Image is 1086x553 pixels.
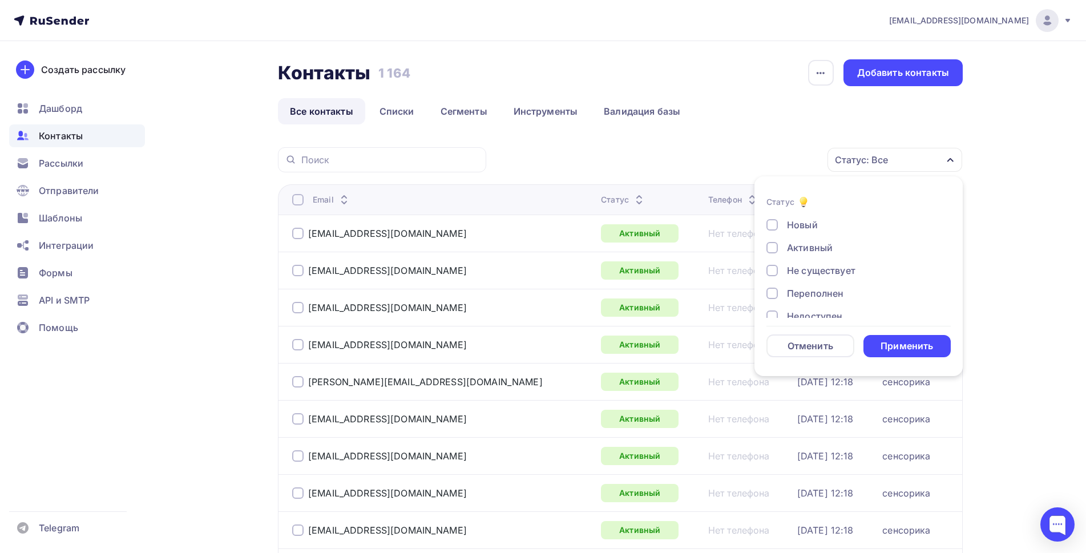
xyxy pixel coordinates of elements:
[708,228,770,239] a: Нет телефона
[827,147,963,172] button: Статус: Все
[9,261,145,284] a: Формы
[9,179,145,202] a: Отправители
[39,184,99,197] span: Отправители
[601,194,646,205] div: Статус
[368,98,426,124] a: Списки
[882,524,930,536] a: сенсорика
[882,450,930,462] a: сенсорика
[708,302,770,313] a: Нет телефона
[308,265,467,276] a: [EMAIL_ADDRESS][DOMAIN_NAME]
[308,524,467,536] a: [EMAIL_ADDRESS][DOMAIN_NAME]
[278,98,365,124] a: Все контакты
[708,339,770,350] a: Нет телефона
[797,487,854,499] div: [DATE] 12:18
[708,376,770,387] a: Нет телефона
[39,156,83,170] span: Рассылки
[882,487,930,499] a: сенсорика
[39,321,78,334] span: Помощь
[278,62,370,84] h2: Контакты
[308,228,467,239] div: [EMAIL_ADDRESS][DOMAIN_NAME]
[601,410,679,428] a: Активный
[9,97,145,120] a: Дашборд
[797,524,854,536] a: [DATE] 12:18
[39,211,82,225] span: Шаблоны
[9,152,145,175] a: Рассылки
[308,339,467,350] a: [EMAIL_ADDRESS][DOMAIN_NAME]
[601,521,679,539] a: Активный
[502,98,590,124] a: Инструменты
[308,413,467,425] a: [EMAIL_ADDRESS][DOMAIN_NAME]
[857,66,949,79] div: Добавить контакты
[9,124,145,147] a: Контакты
[308,302,467,313] a: [EMAIL_ADDRESS][DOMAIN_NAME]
[39,102,82,115] span: Дашборд
[708,450,770,462] a: Нет телефона
[601,224,679,243] a: Активный
[429,98,499,124] a: Сегменты
[313,194,351,205] div: Email
[797,413,854,425] a: [DATE] 12:18
[601,336,679,354] a: Активный
[882,413,930,425] a: сенсорика
[787,218,818,232] div: Новый
[39,129,83,143] span: Контакты
[39,521,79,535] span: Telegram
[788,339,833,353] div: Отменить
[601,298,679,317] div: Активный
[592,98,692,124] a: Валидация базы
[787,241,833,255] div: Активный
[882,376,930,387] a: сенсорика
[601,261,679,280] a: Активный
[797,450,854,462] a: [DATE] 12:18
[766,196,794,208] div: Статус
[39,266,72,280] span: Формы
[708,524,770,536] a: Нет телефона
[39,239,94,252] span: Интеграции
[787,286,843,300] div: Переполнен
[308,487,467,499] a: [EMAIL_ADDRESS][DOMAIN_NAME]
[41,63,126,76] div: Создать рассылку
[308,450,467,462] div: [EMAIL_ADDRESS][DOMAIN_NAME]
[754,176,963,376] ul: Статус: Все
[601,484,679,502] a: Активный
[378,65,410,81] h3: 1 164
[39,293,90,307] span: API и SMTP
[708,413,770,425] a: Нет телефона
[601,373,679,391] a: Активный
[708,265,770,276] a: Нет телефона
[881,340,933,353] div: Применить
[708,487,770,499] a: Нет телефона
[797,376,854,387] a: [DATE] 12:18
[308,376,543,387] a: [PERSON_NAME][EMAIL_ADDRESS][DOMAIN_NAME]
[787,309,842,323] div: Недоступен
[601,447,679,465] a: Активный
